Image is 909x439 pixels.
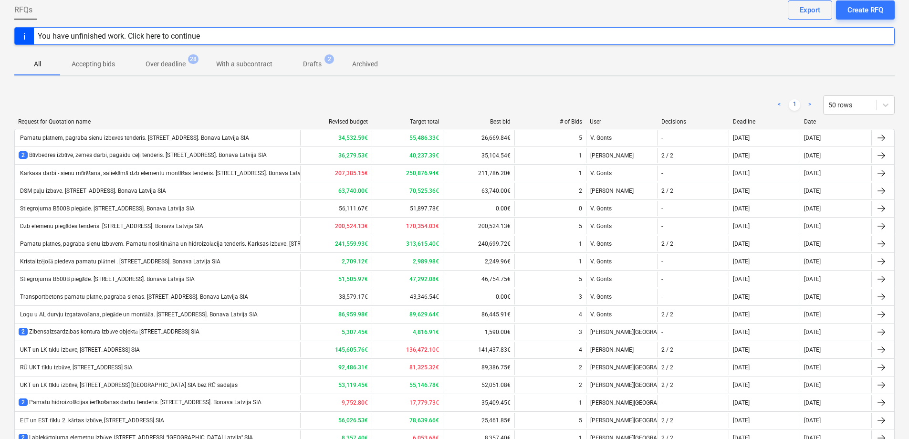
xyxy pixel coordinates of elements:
[342,399,368,406] b: 9,752.80€
[579,170,582,177] div: 1
[733,399,750,406] div: [DATE]
[342,329,368,335] b: 5,307.45€
[443,130,514,146] div: 26,669.84€
[413,258,439,265] b: 2,989.98€
[303,59,322,69] p: Drafts
[773,99,785,111] a: Previous page
[586,272,658,287] div: V. Gonts
[579,329,582,335] div: 3
[443,272,514,287] div: 46,754.75€
[579,346,582,353] div: 4
[19,346,140,354] div: UKT un LK tīklu izbūve, [STREET_ADDRESS] SIA
[14,4,32,16] span: RFQs
[733,311,750,318] div: [DATE]
[447,118,511,125] div: Best bid
[216,59,272,69] p: With a subcontract
[19,151,267,159] div: Būvbedres izbūve, zemes darbi, pagaidu ceļi tenderis. [STREET_ADDRESS]. Bonava Latvija SIA
[804,276,821,282] div: [DATE]
[804,240,821,247] div: [DATE]
[586,395,658,410] div: [PERSON_NAME][GEOGRAPHIC_DATA]
[661,293,663,300] div: -
[733,135,750,141] div: [DATE]
[661,223,663,230] div: -
[409,135,439,141] b: 55,486.33€
[579,135,582,141] div: 5
[733,188,750,194] div: [DATE]
[586,307,658,322] div: V. Gonts
[19,276,195,283] div: Stiegrojuma B500B piegāde. [STREET_ADDRESS]. Bonava Latvija SIA
[804,311,821,318] div: [DATE]
[409,364,439,371] b: 81,325.32€
[19,135,249,142] div: Pamatu plātnem, pagraba sienu izbūves tenderis. [STREET_ADDRESS]. Bonava Latvija SIA
[443,360,514,375] div: 89,386.75€
[733,240,750,247] div: [DATE]
[661,258,663,265] div: -
[804,170,821,177] div: [DATE]
[19,417,164,424] div: ELT un EST tīklu 2. kārtas izbūve, [STREET_ADDRESS] SIA
[804,223,821,230] div: [DATE]
[443,148,514,163] div: 35,104.54€
[19,188,166,195] div: DSM pāļu izbūve. [STREET_ADDRESS]. Bonava Latvija SIA
[586,148,658,163] div: [PERSON_NAME]
[586,289,658,304] div: V. Gonts
[443,413,514,428] div: 25,461.85€
[443,166,514,181] div: 211,786.20€
[733,346,750,353] div: [DATE]
[661,382,673,388] div: 2 / 2
[661,240,673,247] div: 2 / 2
[19,398,261,407] div: Pamatu hidroizolācijas ierīkošanas darbu tenderis. [STREET_ADDRESS]. Bonava Latvija SIA
[800,4,820,16] div: Export
[579,417,582,424] div: 5
[413,329,439,335] b: 4,816.91€
[335,223,368,230] b: 200,524.13€
[19,258,220,265] div: Kristalizējošā piedeva pamatu plātnei . [STREET_ADDRESS]. Bonava Latvija SIA
[586,166,658,181] div: V. Gonts
[443,324,514,340] div: 1,590.00€
[338,382,368,388] b: 53,119.45€
[579,223,582,230] div: 5
[804,205,821,212] div: [DATE]
[19,328,199,336] div: Zibensaizsardzības kontūra izbūve objektā [STREET_ADDRESS] SIA
[661,329,663,335] div: -
[409,417,439,424] b: 78,639.66€
[579,276,582,282] div: 5
[19,240,390,248] div: Pamatu plātnes, pagraba sienu izbūvem. Pamatu noslitināšna un hidroizolācija tenderis. Karksas iz...
[579,382,582,388] div: 2
[443,219,514,234] div: 200,524.13€
[338,188,368,194] b: 63,740.00€
[335,170,368,177] b: 207,385.15€
[19,328,28,335] span: 2
[304,118,368,125] div: Revised budget
[443,377,514,393] div: 52,051.08€
[300,289,372,304] div: 38,579.17€
[579,240,582,247] div: 1
[338,152,368,159] b: 36,279.53€
[661,311,673,318] div: 2 / 2
[338,364,368,371] b: 92,486.31€
[409,188,439,194] b: 70,525.36€
[586,413,658,428] div: [PERSON_NAME][GEOGRAPHIC_DATA]
[579,364,582,371] div: 2
[661,205,663,212] div: -
[661,170,663,177] div: -
[518,118,582,125] div: # of Bids
[661,276,663,282] div: -
[409,311,439,318] b: 89,629.64€
[579,311,582,318] div: 4
[733,170,750,177] div: [DATE]
[804,188,821,194] div: [DATE]
[38,31,200,41] div: You have unfinished work. Click here to continue
[72,59,115,69] p: Accepting bids
[733,223,750,230] div: [DATE]
[19,398,28,406] span: 2
[586,342,658,357] div: [PERSON_NAME]
[733,382,750,388] div: [DATE]
[804,152,821,159] div: [DATE]
[661,152,673,159] div: 2 / 2
[661,118,725,125] div: Decisions
[586,236,658,251] div: V. Gonts
[19,364,133,371] div: RŪ UKT tīklu izbūve, [STREET_ADDRESS] SIA
[443,183,514,199] div: 63,740.00€
[338,135,368,141] b: 34,532.59€
[409,152,439,159] b: 40,237.39€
